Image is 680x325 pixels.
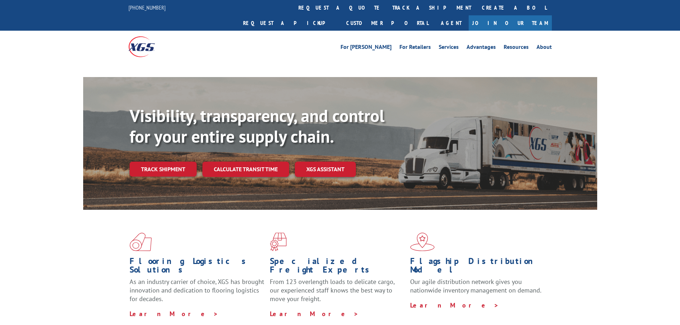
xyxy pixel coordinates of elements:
[129,4,166,11] a: [PHONE_NUMBER]
[295,162,356,177] a: XGS ASSISTANT
[399,44,431,52] a: For Retailers
[130,278,264,303] span: As an industry carrier of choice, XGS has brought innovation and dedication to flooring logistics...
[410,233,435,251] img: xgs-icon-flagship-distribution-model-red
[238,15,341,31] a: Request a pickup
[202,162,289,177] a: Calculate transit time
[467,44,496,52] a: Advantages
[270,257,405,278] h1: Specialized Freight Experts
[130,257,265,278] h1: Flooring Logistics Solutions
[504,44,529,52] a: Resources
[410,257,545,278] h1: Flagship Distribution Model
[270,310,359,318] a: Learn More >
[439,44,459,52] a: Services
[130,105,384,147] b: Visibility, transparency, and control for your entire supply chain.
[270,233,287,251] img: xgs-icon-focused-on-flooring-red
[410,278,542,294] span: Our agile distribution network gives you nationwide inventory management on demand.
[130,310,218,318] a: Learn More >
[537,44,552,52] a: About
[130,162,197,177] a: Track shipment
[469,15,552,31] a: Join Our Team
[341,15,434,31] a: Customer Portal
[410,301,499,309] a: Learn More >
[434,15,469,31] a: Agent
[270,278,405,309] p: From 123 overlength loads to delicate cargo, our experienced staff knows the best way to move you...
[341,44,392,52] a: For [PERSON_NAME]
[130,233,152,251] img: xgs-icon-total-supply-chain-intelligence-red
